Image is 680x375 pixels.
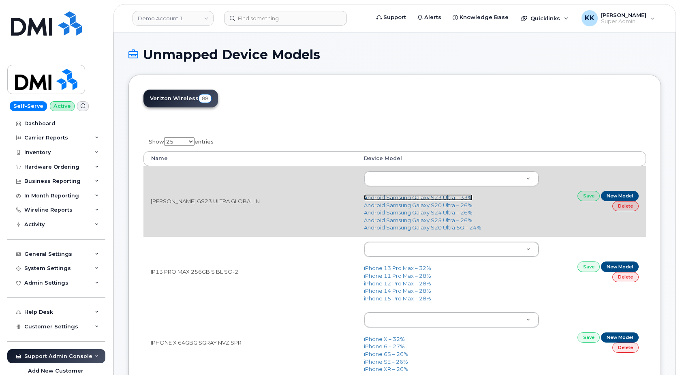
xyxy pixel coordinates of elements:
[447,9,514,26] a: Knowledge Base
[364,358,408,365] a: iPhone SE – 26%
[128,47,661,62] h1: Unmapped Device Models
[364,366,408,372] a: iPhone XR – 26%
[601,18,646,25] span: Super Admin
[143,151,357,166] th: Name: activate to sort column ascending
[143,166,357,236] td: [PERSON_NAME] GS23 ULTRA GLOBAL IN
[601,332,639,343] a: New Model
[585,13,594,23] span: KK
[530,15,560,21] span: Quicklinks
[364,217,473,223] a: Android Samsung Galaxy S25 Ultra – 26%
[371,9,412,26] a: Support
[364,272,431,279] a: iPhone 11 Pro Max – 28%
[412,9,447,26] a: Alerts
[364,280,431,287] a: iPhone 12 Pro Max – 28%
[364,209,473,216] a: Android Samsung Galaxy S24 Ultra – 26%
[357,151,546,166] th: Device Model: activate to sort column ascending
[364,351,408,357] a: iPhone 6S – 26%
[612,343,639,353] a: Delete
[224,11,347,26] input: Find something...
[364,336,405,342] a: iPhone X – 32%
[576,10,661,26] div: Kristin Kammer-Grossman
[364,295,431,302] a: iPhone 15 Pro Max – 28%
[577,261,600,272] a: Save
[364,287,431,294] a: iPhone 14 Pro Max – 28%
[383,13,406,21] span: Support
[143,90,218,107] a: Verizon Wireless88
[133,11,214,26] a: Demo Account 1
[612,201,639,211] a: Delete
[143,236,357,307] td: IP13 PRO MAX 256GB S BL SO-2
[364,224,481,231] a: Android Samsung Galaxy S20 Ultra 5G – 24%
[364,265,431,271] a: iPhone 13 Pro Max – 32%
[612,272,639,282] a: Delete
[199,94,212,103] span: 88
[601,12,646,18] span: [PERSON_NAME]
[364,202,473,208] a: Android Samsung Galaxy S20 Ultra – 26%
[364,194,473,201] a: Android Samsung Galaxy S23 Ultra – 33%
[424,13,441,21] span: Alerts
[460,13,509,21] span: Knowledge Base
[546,151,646,166] th: : activate to sort column ascending
[601,191,639,201] a: New Model
[364,343,405,349] a: iPhone 6 – 27%
[577,191,600,201] a: Save
[601,261,639,272] a: New Model
[143,132,214,148] label: Show entries
[164,137,195,146] select: Showentries
[577,332,600,343] a: Save
[515,10,574,26] div: Quicklinks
